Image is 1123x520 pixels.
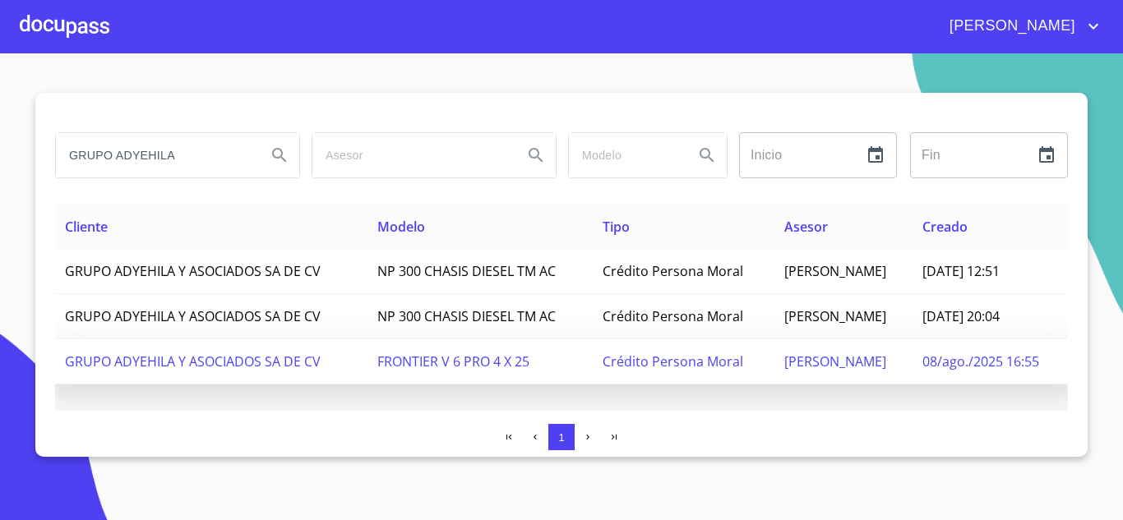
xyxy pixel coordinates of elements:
button: account of current user [937,13,1103,39]
span: GRUPO ADYEHILA Y ASOCIADOS SA DE CV [65,262,321,280]
span: Modelo [377,218,425,236]
input: search [569,133,681,177]
input: search [56,133,253,177]
span: Tipo [603,218,630,236]
span: [DATE] 20:04 [922,307,1000,325]
span: Cliente [65,218,108,236]
button: 1 [548,424,575,450]
span: Crédito Persona Moral [603,307,743,325]
span: FRONTIER V 6 PRO 4 X 25 [377,352,529,370]
span: Crédito Persona Moral [603,352,743,370]
span: GRUPO ADYEHILA Y ASOCIADOS SA DE CV [65,352,321,370]
span: [PERSON_NAME] [784,307,886,325]
span: Creado [922,218,968,236]
input: search [312,133,510,177]
span: [PERSON_NAME] [784,262,886,280]
span: 1 [558,431,564,444]
button: Search [260,136,299,175]
button: Search [516,136,556,175]
span: 08/ago./2025 16:55 [922,352,1039,370]
button: Search [687,136,727,175]
span: GRUPO ADYEHILA Y ASOCIADOS SA DE CV [65,307,321,325]
span: Crédito Persona Moral [603,262,743,280]
span: Asesor [784,218,828,236]
span: NP 300 CHASIS DIESEL TM AC [377,262,556,280]
span: [PERSON_NAME] [937,13,1084,39]
span: NP 300 CHASIS DIESEL TM AC [377,307,556,325]
span: [DATE] 12:51 [922,262,1000,280]
span: [PERSON_NAME] [784,352,886,370]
